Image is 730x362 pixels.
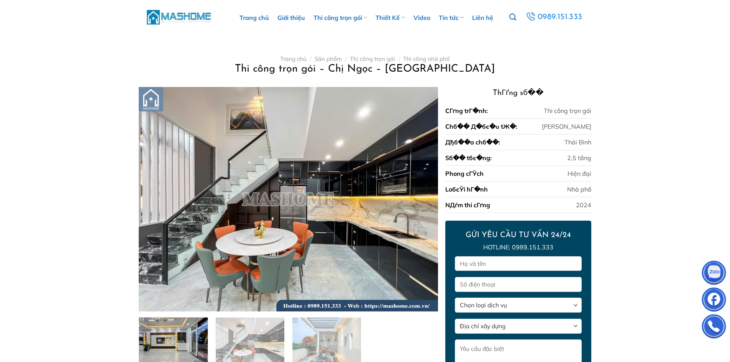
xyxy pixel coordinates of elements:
[445,122,517,131] div: Chб�� Д�бє�u tЖ�:
[315,55,342,62] a: Sản phẩm
[567,185,591,194] div: Nhà phố
[139,87,438,311] img: Thi công trọn gói - Chị Ngọc - Thái Bình 1
[702,289,725,312] img: Facebook
[310,55,312,62] span: /
[702,316,725,339] img: Phone
[568,169,591,178] div: Hiện đại
[544,106,591,115] div: Thi công trọn gói
[148,62,582,76] h1: Thi công trọn gói – Chị Ngọc – [GEOGRAPHIC_DATA]
[455,277,581,292] input: Số điện thoại
[455,256,581,271] input: Họ và tên
[455,242,581,252] p: Hotline: 0989.151.333
[147,9,212,25] img: MasHome – Tổng Thầu Thiết Kế Và Xây Nhà Trọn Gói
[455,230,581,240] h2: GỬI YÊU CẦU TƯ VẤN 24/24
[445,169,484,178] div: Phong cГЎch
[525,10,583,24] a: 0989.151.333
[542,122,591,131] div: [PERSON_NAME]
[576,200,591,210] div: 2024
[445,185,488,194] div: LoбєЎi hГ�nh
[445,138,500,147] div: Дђб��a chб��:
[345,55,347,62] span: /
[445,87,591,99] h3: ThГґng sб��
[280,55,307,62] a: Trang chủ
[445,106,488,115] div: CГґng trГ�nh:
[564,138,591,147] div: Thái Bình
[538,11,582,24] span: 0989.151.333
[350,55,395,62] a: Thi công trọn gói
[702,262,725,285] img: Zalo
[509,9,516,25] a: Tìm kiếm
[445,200,490,210] div: NДѓm thi cГґng
[445,153,492,162] div: Sб�� tбє�ng:
[399,55,400,62] span: /
[403,55,450,62] a: Thi công nhà phố
[567,153,591,162] div: 2,5 tầng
